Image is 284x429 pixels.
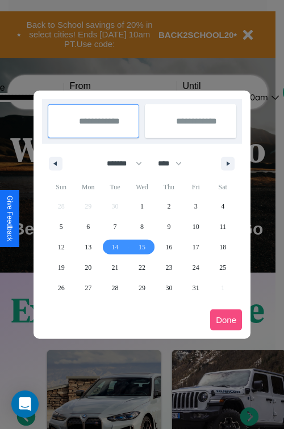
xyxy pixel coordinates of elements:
[58,237,65,257] span: 12
[48,178,74,196] span: Sun
[156,196,182,216] button: 2
[112,237,119,257] span: 14
[182,178,209,196] span: Fri
[156,216,182,237] button: 9
[165,237,172,257] span: 16
[48,216,74,237] button: 5
[85,237,91,257] span: 13
[74,178,101,196] span: Mon
[102,178,128,196] span: Tue
[102,257,128,278] button: 21
[156,237,182,257] button: 16
[219,237,226,257] span: 18
[167,216,170,237] span: 9
[102,278,128,298] button: 28
[210,309,242,330] button: Done
[128,178,155,196] span: Wed
[165,278,172,298] span: 30
[140,196,144,216] span: 1
[219,216,226,237] span: 11
[182,216,209,237] button: 10
[58,257,65,278] span: 19
[182,278,209,298] button: 31
[156,278,182,298] button: 30
[128,196,155,216] button: 1
[167,196,170,216] span: 2
[182,257,209,278] button: 24
[139,257,145,278] span: 22
[128,237,155,257] button: 15
[6,196,14,241] div: Give Feedback
[140,216,144,237] span: 8
[210,216,236,237] button: 11
[193,278,199,298] span: 31
[139,237,145,257] span: 15
[193,216,199,237] span: 10
[112,278,119,298] span: 28
[193,237,199,257] span: 17
[182,237,209,257] button: 17
[210,178,236,196] span: Sat
[219,257,226,278] span: 25
[85,257,91,278] span: 20
[156,178,182,196] span: Thu
[74,257,101,278] button: 20
[102,237,128,257] button: 14
[114,216,117,237] span: 7
[165,257,172,278] span: 23
[48,278,74,298] button: 26
[194,196,198,216] span: 3
[210,196,236,216] button: 4
[193,257,199,278] span: 24
[139,278,145,298] span: 29
[48,237,74,257] button: 12
[74,278,101,298] button: 27
[74,216,101,237] button: 6
[221,196,224,216] span: 4
[182,196,209,216] button: 3
[102,216,128,237] button: 7
[156,257,182,278] button: 23
[48,257,74,278] button: 19
[86,216,90,237] span: 6
[112,257,119,278] span: 21
[128,278,155,298] button: 29
[128,216,155,237] button: 8
[128,257,155,278] button: 22
[60,216,63,237] span: 5
[210,257,236,278] button: 25
[11,390,39,418] div: Open Intercom Messenger
[58,278,65,298] span: 26
[210,237,236,257] button: 18
[85,278,91,298] span: 27
[74,237,101,257] button: 13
